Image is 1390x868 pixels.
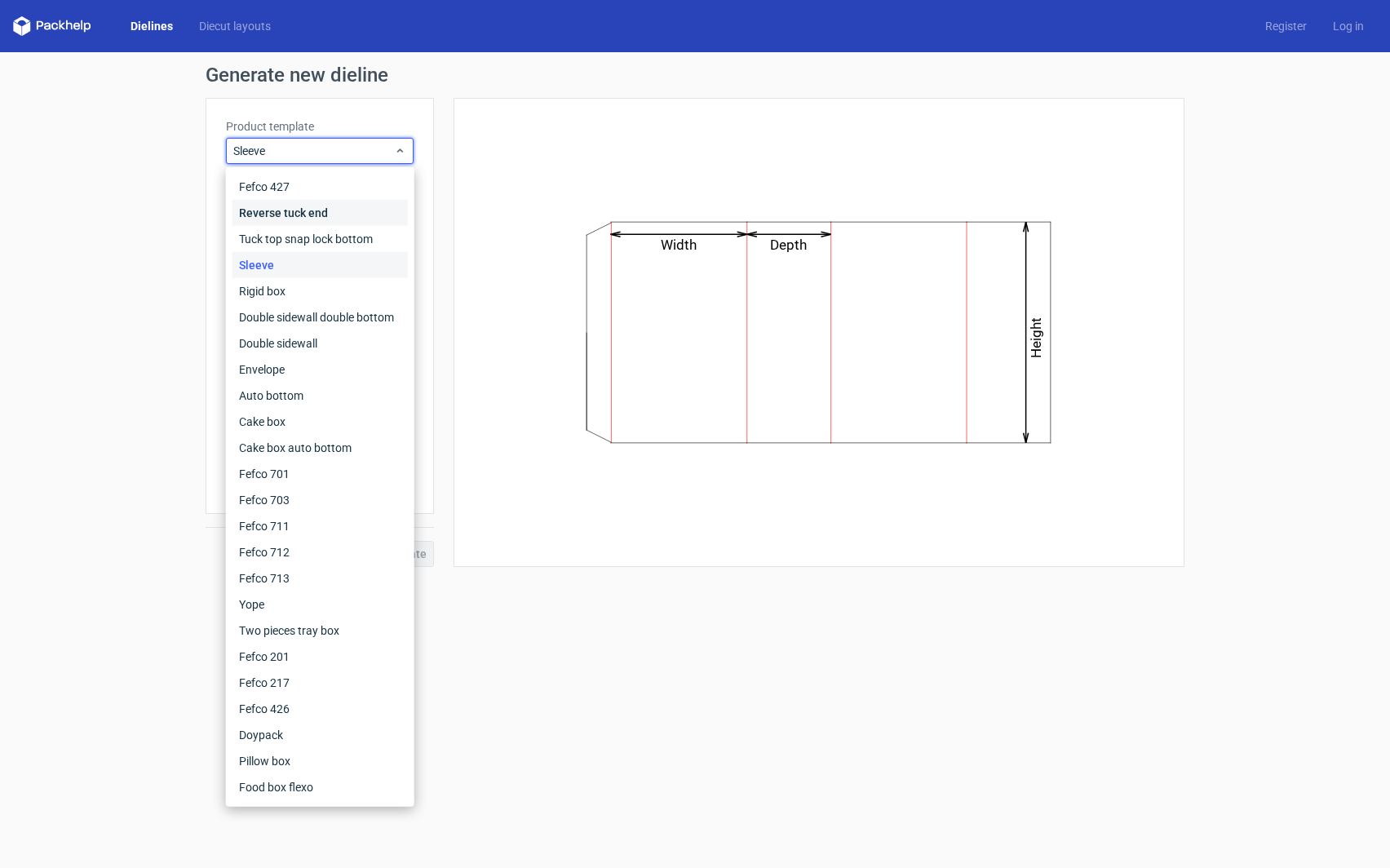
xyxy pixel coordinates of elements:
div: Fefco 427 [232,174,408,200]
div: Tuck top snap lock bottom [232,226,408,252]
a: Dielines [117,18,186,34]
text: Width [662,237,697,253]
h1: Generate new dieline [206,65,1184,85]
div: Reverse tuck end [232,200,408,226]
a: Register [1252,18,1320,34]
div: Cake box auto bottom [232,435,408,461]
a: Log in [1320,18,1377,34]
div: Fefco 703 [232,487,408,513]
div: Fefco 712 [232,539,408,565]
div: Fefco 201 [232,644,408,670]
div: Double sidewall double bottom [232,304,408,330]
label: Product template [226,118,414,135]
div: Doypack [232,722,408,748]
div: Double sidewall [232,330,408,356]
text: Depth [771,237,808,253]
div: Envelope [232,356,408,383]
div: Fefco 713 [232,565,408,591]
div: Food box flexo [232,774,408,800]
div: Yope [232,591,408,618]
div: Two pieces tray box [232,618,408,644]
div: Fefco 701 [232,461,408,487]
span: Sleeve [233,143,394,159]
div: Fefco 711 [232,513,408,539]
div: Fefco 426 [232,696,408,722]
text: Height [1029,317,1045,358]
div: Rigid box [232,278,408,304]
div: Fefco 217 [232,670,408,696]
div: Pillow box [232,748,408,774]
div: Cake box [232,409,408,435]
div: Sleeve [232,252,408,278]
a: Diecut layouts [186,18,284,34]
div: Auto bottom [232,383,408,409]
